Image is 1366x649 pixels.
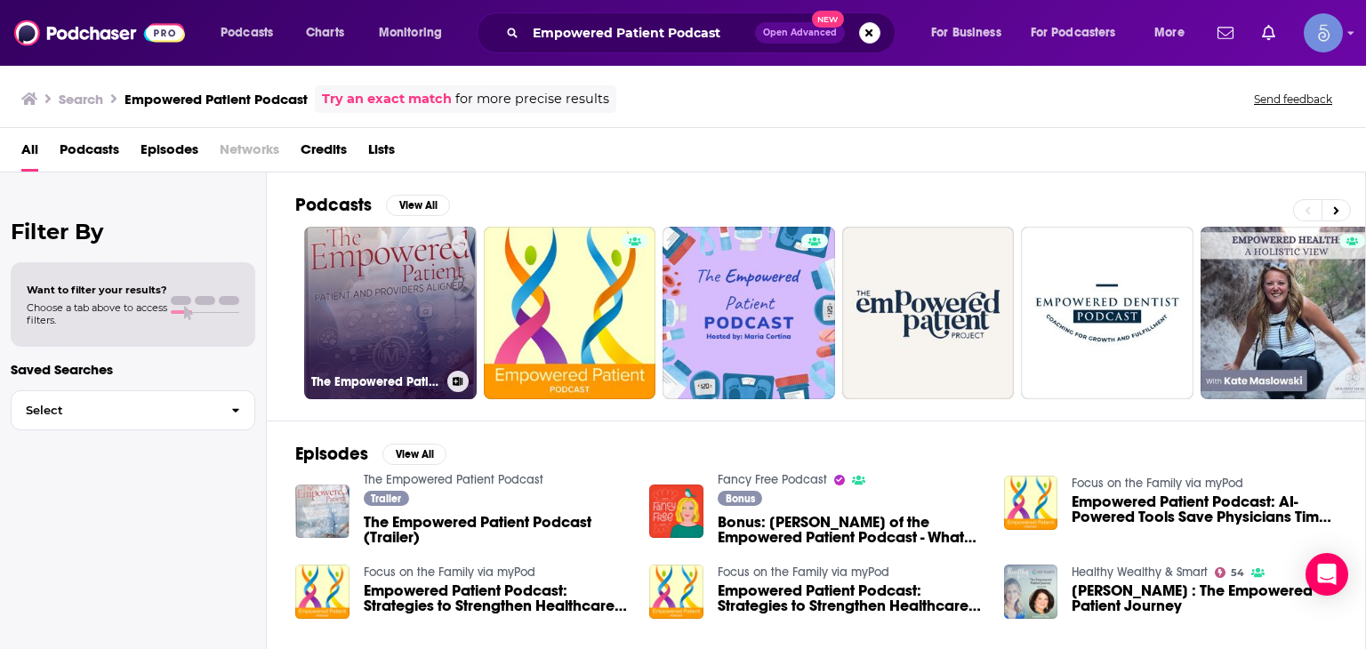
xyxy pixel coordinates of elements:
[368,135,395,172] a: Lists
[1072,476,1243,491] a: Focus on the Family via myPod
[11,361,255,378] p: Saved Searches
[295,485,350,539] img: The Empowered Patient Podcast (Trailer)
[812,11,844,28] span: New
[12,405,217,416] span: Select
[221,20,273,45] span: Podcasts
[1004,476,1058,530] img: Empowered Patient Podcast: AI-Powered Tools Save Physicians Time and Enhance Doctor-Patient Conve...
[11,219,255,244] h2: Filter By
[295,443,446,465] a: EpisodesView All
[1072,583,1337,613] span: [PERSON_NAME] : The Empowered Patient Journey
[1249,92,1338,107] button: Send feedback
[1072,565,1208,580] a: Healthy Wealthy & Smart
[763,28,837,37] span: Open Advanced
[1304,13,1343,52] span: Logged in as Spiral5-G1
[379,20,442,45] span: Monitoring
[27,301,167,326] span: Choose a tab above to access filters.
[919,19,1024,47] button: open menu
[726,493,755,504] span: Bonus
[931,20,1001,45] span: For Business
[364,583,629,613] a: Empowered Patient Podcast: Strategies to Strengthen Healthcare Cybersecurity and Mitigate the Imp...
[718,565,889,580] a: Focus on the Family via myPod
[294,19,355,47] a: Charts
[208,19,296,47] button: open menu
[526,19,755,47] input: Search podcasts, credits, & more...
[304,227,477,399] a: The Empowered Patient Podcast
[59,91,103,108] h3: Search
[364,515,629,545] a: The Empowered Patient Podcast (Trailer)
[1154,20,1185,45] span: More
[295,443,368,465] h2: Episodes
[21,135,38,172] a: All
[1031,20,1116,45] span: For Podcasters
[371,493,401,504] span: Trailer
[718,515,983,545] span: Bonus: [PERSON_NAME] of the Empowered Patient Podcast - What Doctors Wish Their Patients Knew | I...
[718,515,983,545] a: Bonus: Karen Jagoda of the Empowered Patient Podcast - What Doctors Wish Their Patients Knew | In...
[755,22,845,44] button: Open AdvancedNew
[311,374,440,389] h3: The Empowered Patient Podcast
[1004,565,1058,619] img: Madeleine Silva : The Empowered Patient Journey
[386,195,450,216] button: View All
[1215,567,1244,578] a: 54
[295,194,372,216] h2: Podcasts
[295,194,450,216] a: PodcastsView All
[125,91,308,108] h3: Empowered Patient Podcast
[1231,569,1244,577] span: 54
[455,89,609,109] span: for more precise results
[718,583,983,613] a: Empowered Patient Podcast: Strategies to Strengthen Healthcare Cybersecurity and Mitigate the Imp...
[1072,583,1337,613] a: Madeleine Silva : The Empowered Patient Journey
[364,472,543,487] a: The Empowered Patient Podcast
[1304,13,1343,52] img: User Profile
[14,16,185,50] img: Podchaser - Follow, Share and Rate Podcasts
[141,135,198,172] a: Episodes
[366,19,465,47] button: open menu
[649,485,703,539] img: Bonus: Karen Jagoda of the Empowered Patient Podcast - What Doctors Wish Their Patients Knew | In...
[1306,553,1348,596] div: Open Intercom Messenger
[1255,18,1282,48] a: Show notifications dropdown
[11,390,255,430] button: Select
[1210,18,1241,48] a: Show notifications dropdown
[1142,19,1207,47] button: open menu
[306,20,344,45] span: Charts
[301,135,347,172] a: Credits
[322,89,452,109] a: Try an exact match
[364,565,535,580] a: Focus on the Family via myPod
[295,565,350,619] img: Empowered Patient Podcast: Strategies to Strengthen Healthcare Cybersecurity and Mitigate the Imp...
[718,472,827,487] a: Fancy Free Podcast
[27,284,167,296] span: Want to filter your results?
[494,12,912,53] div: Search podcasts, credits, & more...
[1304,13,1343,52] button: Show profile menu
[382,444,446,465] button: View All
[649,565,703,619] img: Empowered Patient Podcast: Strategies to Strengthen Healthcare Cybersecurity and Mitigate the Imp...
[60,135,119,172] a: Podcasts
[1072,494,1337,525] a: Empowered Patient Podcast: AI-Powered Tools Save Physicians Time and Enhance Doctor-Patient Conve...
[220,135,279,172] span: Networks
[1019,19,1142,47] button: open menu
